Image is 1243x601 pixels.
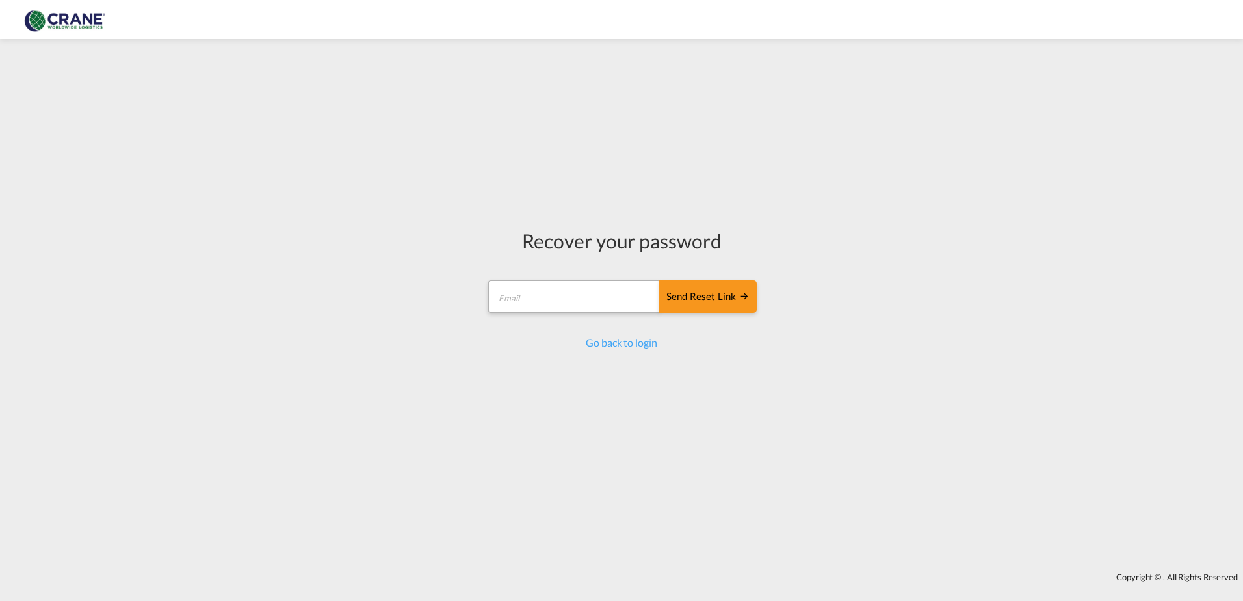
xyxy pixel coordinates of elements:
md-icon: icon-arrow-right [739,291,750,301]
div: Send reset link [666,289,750,304]
div: Recover your password [486,227,757,254]
img: 374de710c13411efa3da03fd754f1635.jpg [20,5,107,34]
button: SEND RESET LINK [659,280,757,313]
input: Email [488,280,661,313]
a: Go back to login [586,336,657,349]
